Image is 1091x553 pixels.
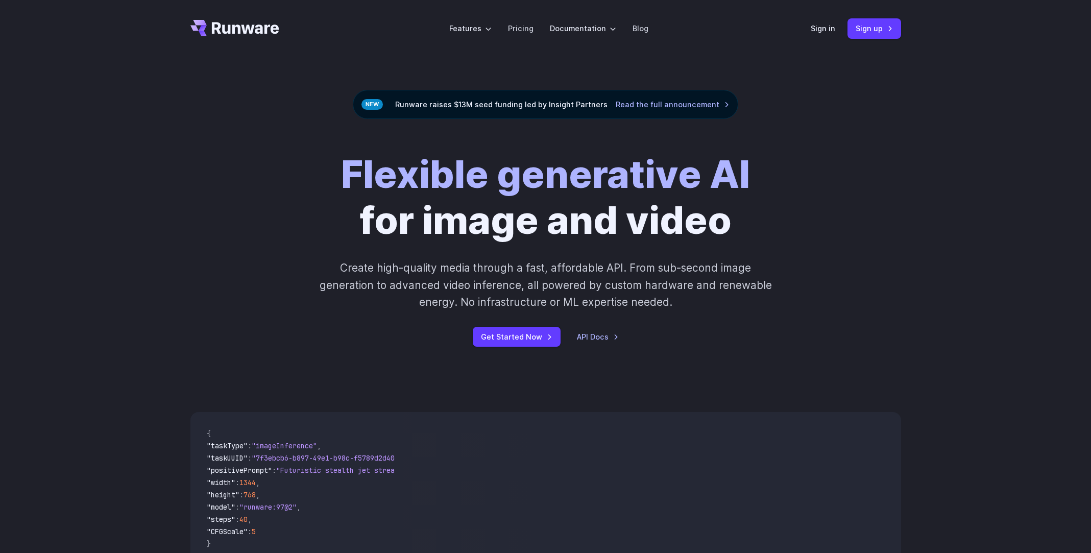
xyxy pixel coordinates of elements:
span: : [248,527,252,536]
a: Go to / [190,20,279,36]
span: "taskUUID" [207,453,248,463]
span: : [235,478,239,487]
span: { [207,429,211,438]
label: Features [449,22,492,34]
span: "runware:97@2" [239,502,297,512]
span: , [256,478,260,487]
label: Documentation [550,22,616,34]
a: Sign in [811,22,835,34]
span: "taskType" [207,441,248,450]
span: , [256,490,260,499]
span: : [248,453,252,463]
span: "height" [207,490,239,499]
div: Runware raises $13M seed funding led by Insight Partners [353,90,738,119]
span: : [272,466,276,475]
a: Pricing [508,22,534,34]
span: , [297,502,301,512]
span: "steps" [207,515,235,524]
span: "CFGScale" [207,527,248,536]
span: "Futuristic stealth jet streaking through a neon-lit cityscape with glowing purple exhaust" [276,466,648,475]
span: "model" [207,502,235,512]
span: } [207,539,211,548]
a: Read the full announcement [616,99,730,110]
span: 40 [239,515,248,524]
span: : [235,502,239,512]
span: , [317,441,321,450]
span: "width" [207,478,235,487]
strong: Flexible generative AI [341,151,750,197]
span: : [248,441,252,450]
a: Sign up [847,18,901,38]
span: : [239,490,244,499]
span: "imageInference" [252,441,317,450]
span: "positivePrompt" [207,466,272,475]
a: Get Started Now [473,327,561,347]
span: "7f3ebcb6-b897-49e1-b98c-f5789d2d40d7" [252,453,407,463]
a: API Docs [577,331,619,343]
span: : [235,515,239,524]
span: 1344 [239,478,256,487]
span: , [248,515,252,524]
span: 768 [244,490,256,499]
a: Blog [633,22,648,34]
p: Create high-quality media through a fast, affordable API. From sub-second image generation to adv... [318,259,773,310]
h1: for image and video [341,152,750,243]
span: 5 [252,527,256,536]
